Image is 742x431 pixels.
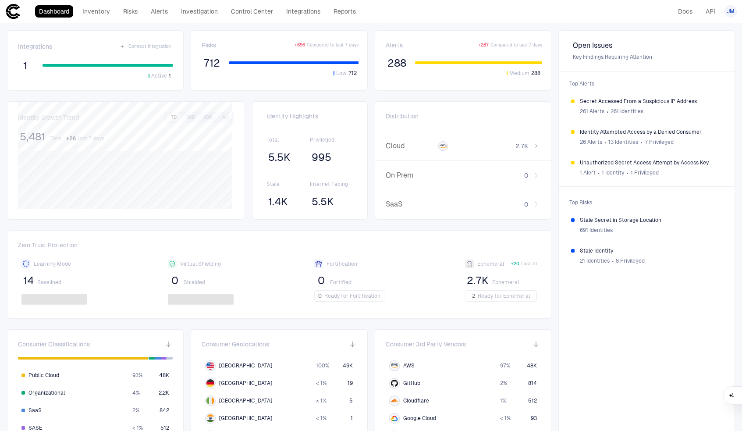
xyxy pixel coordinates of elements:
button: 1 [18,59,32,73]
button: Low712 [332,69,359,77]
span: 2.7K [467,274,489,287]
a: API [702,5,719,18]
span: Virtual Shielding [180,260,221,267]
span: Alerts [386,41,403,49]
a: Integrations [282,5,324,18]
span: 5.5K [268,151,291,164]
span: Ephemeral [492,279,519,286]
img: IN [206,414,214,422]
button: 14 [21,274,36,288]
span: 0 [524,171,528,179]
span: 1 [169,72,171,79]
span: Medium [509,70,529,77]
span: 97 % [500,362,510,369]
span: Cloud [386,142,435,150]
span: Low [336,70,347,77]
span: 512 [528,397,537,404]
span: 712 [203,57,220,70]
button: Connect Integration [118,41,173,52]
a: Alerts [147,5,172,18]
span: Top Risks [564,194,729,211]
span: SaaS [386,200,435,209]
span: Baselined [37,279,61,286]
button: 90D [200,114,216,121]
a: Risks [119,5,142,18]
span: 2 % [500,380,507,387]
span: Fortified [330,279,351,286]
span: Unauthorized Secret Access Attempt by Access Key [580,159,722,166]
span: Total [50,135,63,142]
span: 1.4K [268,195,288,208]
span: Top Alerts [564,75,729,93]
span: Identity Attempted Access by a Denied Consumer [580,128,722,135]
button: All [217,114,233,121]
span: Cloudflare [403,397,429,404]
span: ∙ [604,135,607,149]
span: 8 Privileged [616,257,645,264]
span: 48K [159,372,169,379]
span: [GEOGRAPHIC_DATA] [219,380,272,387]
span: 0 [524,200,528,208]
span: 995 [312,151,331,164]
span: Internet Facing [310,181,353,188]
button: JM [724,5,737,18]
a: Dashboard [35,5,73,18]
span: 0 [318,292,322,299]
span: Key Findings Requiring Attention [573,53,721,61]
span: 288 [387,57,406,70]
span: Open Issues [573,41,721,50]
a: Control Center [227,5,277,18]
span: 1 % [500,397,506,404]
button: 0 [168,274,182,288]
span: AWS [403,362,415,369]
span: + 20 [511,261,519,267]
span: 691 Identities [580,227,613,234]
span: 49K [343,362,353,369]
span: Identity Growth Trend [18,114,79,121]
button: Active1 [147,72,173,80]
span: JM [727,8,735,15]
span: Risks [202,41,216,49]
div: Cloudflare [391,397,398,404]
span: Total [266,136,310,143]
span: 2 [472,292,475,299]
div: Google Cloud [391,415,398,422]
span: 1 Privileged [631,169,659,176]
span: [GEOGRAPHIC_DATA] [219,415,272,422]
span: Public Cloud [28,372,59,379]
span: 93 % [132,372,142,379]
span: Distribution [386,112,419,120]
span: Consumer Classifications [18,340,90,348]
span: < 1 % [500,415,510,422]
img: DE [206,379,214,387]
span: Compared to last 7 days [307,42,359,48]
button: 288 [386,56,408,70]
span: 1 Alert [580,169,596,176]
span: Privileged [310,136,353,143]
span: ∙ [626,166,629,179]
img: US [206,362,214,370]
span: Last 7d [521,261,537,267]
span: 14 [23,274,34,287]
span: 100 % [316,362,329,369]
span: 4 % [132,389,140,396]
span: On Prem [386,171,435,180]
span: 1 [351,415,353,422]
span: 2.7K [515,142,528,150]
span: 1 Identity [602,169,624,176]
span: ∙ [640,135,643,149]
span: Secret Accessed From a Suspicious IP Address [580,98,722,105]
span: Compared to last 7 days [490,42,542,48]
img: IE [206,397,214,405]
button: 2.7K [465,274,490,288]
span: Stale Secret in Storage Location [580,217,722,224]
span: + 287 [478,42,489,48]
button: 7D [166,114,181,121]
span: < 1 % [316,397,327,404]
span: ∙ [597,166,600,179]
span: 26 Alerts [580,139,602,146]
a: Docs [674,5,696,18]
span: Consumer Geolocations [202,340,269,348]
span: 842 [160,407,169,414]
span: Stale [266,181,310,188]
